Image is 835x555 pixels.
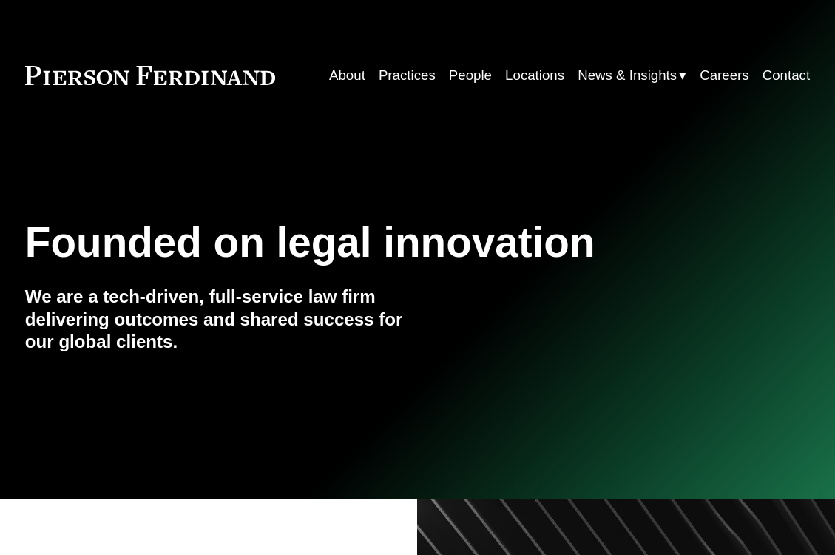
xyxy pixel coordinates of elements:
a: Locations [505,61,564,89]
h4: We are a tech-driven, full-service law firm delivering outcomes and shared success for our global... [25,286,418,354]
a: About [329,61,365,89]
span: News & Insights [578,63,677,88]
a: People [449,61,492,89]
a: Contact [763,61,810,89]
a: folder dropdown [578,61,686,89]
a: Practices [379,61,436,89]
h1: Founded on legal innovation [25,219,679,267]
a: Careers [700,61,748,89]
